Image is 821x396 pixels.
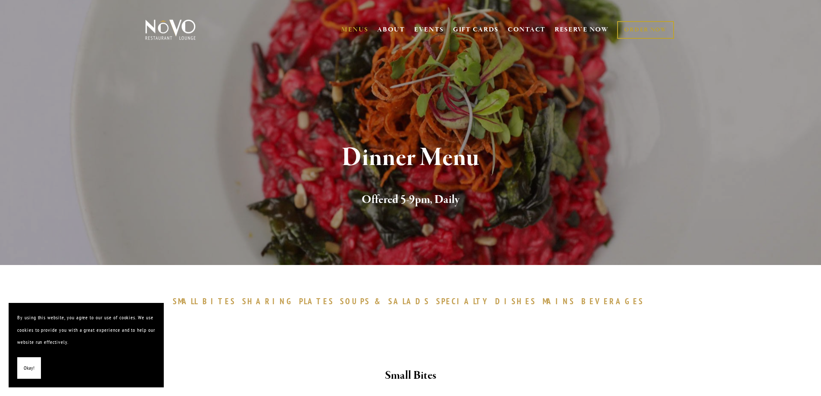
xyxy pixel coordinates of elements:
img: Novo Restaurant &amp; Lounge [144,19,197,41]
a: CONTACT [508,22,546,38]
a: RESERVE NOW [555,22,609,38]
button: Okay! [17,357,41,379]
span: Okay! [24,362,34,374]
span: PLATES [299,296,334,306]
a: ORDER NOW [617,21,674,39]
a: SHARINGPLATES [242,296,338,306]
a: EVENTS [414,25,444,34]
a: MAINS [543,296,579,306]
span: MAINS [543,296,575,306]
span: SPECIALTY [436,296,491,306]
h2: Offered 5-9pm, Daily [159,191,662,209]
a: ABOUT [377,25,405,34]
span: SMALL [173,296,199,306]
span: BEVERAGES [581,296,644,306]
strong: Small Bites [385,368,436,383]
span: SALADS [388,296,430,306]
a: MENUS [341,25,368,34]
span: SHARING [242,296,295,306]
span: SOUPS [340,296,370,306]
a: SMALLBITES [173,296,240,306]
section: Cookie banner [9,303,164,387]
span: BITES [203,296,236,306]
span: DISHES [495,296,536,306]
a: BEVERAGES [581,296,649,306]
a: SOUPS&SALADS [340,296,434,306]
a: GIFT CARDS [453,22,499,38]
span: & [375,296,384,306]
p: By using this website, you agree to our use of cookies. We use cookies to provide you with a grea... [17,312,155,349]
a: SPECIALTYDISHES [436,296,540,306]
h1: Dinner Menu [159,144,662,172]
